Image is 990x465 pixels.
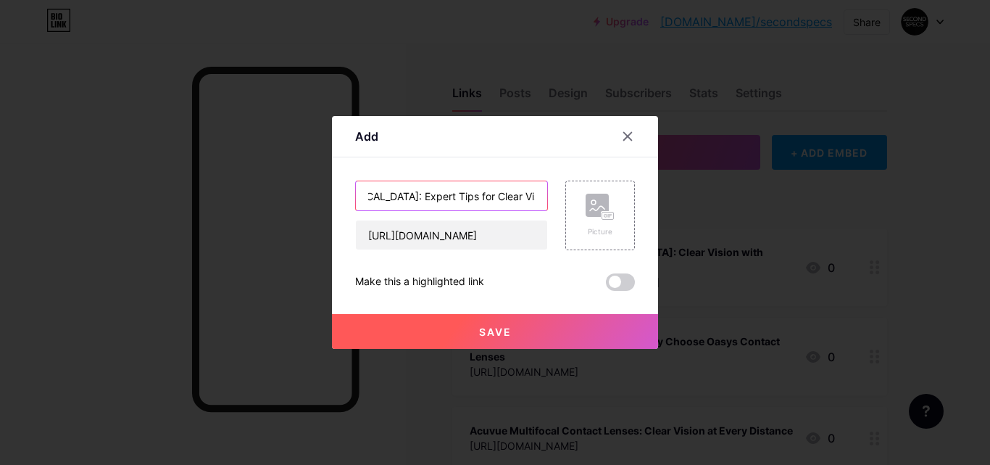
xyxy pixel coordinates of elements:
div: Make this a highlighted link [355,273,484,291]
span: Save [479,326,512,338]
input: URL [356,221,547,250]
button: Save [332,314,658,349]
div: Picture [586,226,615,237]
div: Add [355,128,378,145]
input: Title [356,181,547,210]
